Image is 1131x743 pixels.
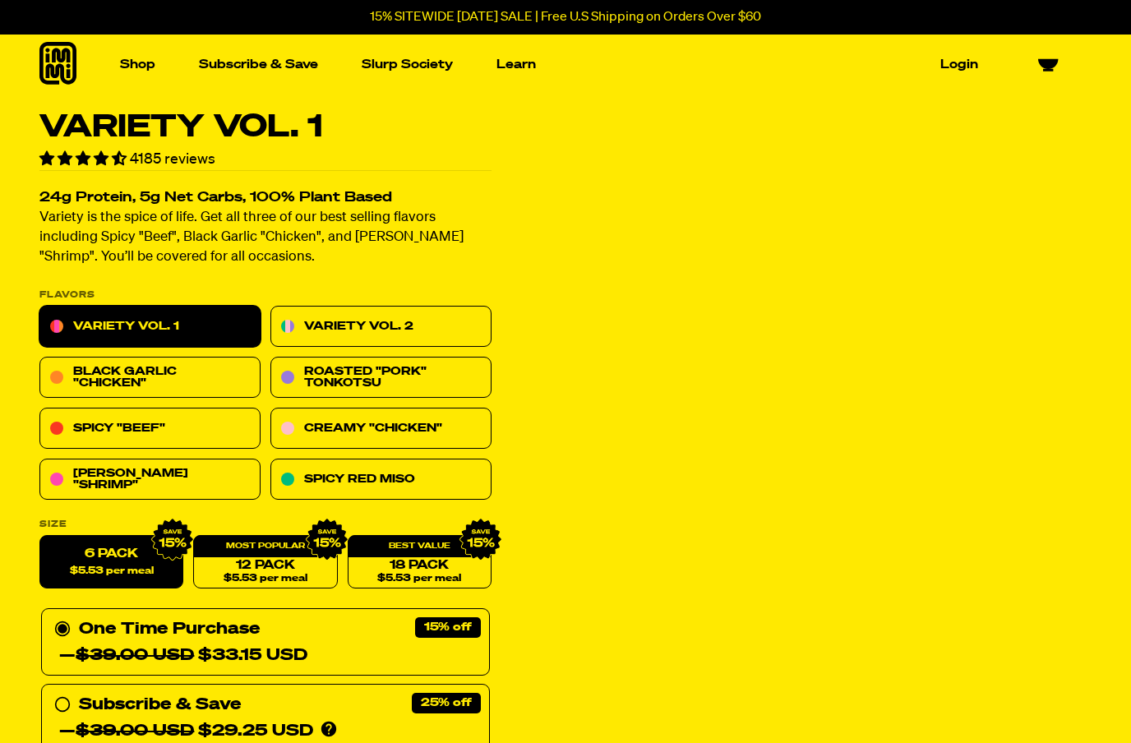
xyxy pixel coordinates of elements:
[39,536,183,589] label: 6 Pack
[459,519,502,561] img: IMG_9632.png
[270,307,492,348] a: Variety Vol. 2
[39,520,492,529] label: Size
[490,52,542,77] a: Learn
[192,52,325,77] a: Subscribe & Save
[39,408,261,450] a: Spicy "Beef"
[113,35,985,95] nav: Main navigation
[113,52,162,77] a: Shop
[130,152,215,167] span: 4185 reviews
[355,52,459,77] a: Slurp Society
[79,692,241,718] div: Subscribe & Save
[377,574,461,584] span: $5.53 per meal
[370,10,761,25] p: 15% SITEWIDE [DATE] SALE | Free U.S Shipping on Orders Over $60
[270,358,492,399] a: Roasted "Pork" Tonkotsu
[59,643,307,669] div: — $33.15 USD
[76,648,194,664] del: $39.00 USD
[270,459,492,501] a: Spicy Red Miso
[305,519,348,561] img: IMG_9632.png
[54,616,477,669] div: One Time Purchase
[39,358,261,399] a: Black Garlic "Chicken"
[348,536,492,589] a: 18 Pack$5.53 per meal
[39,112,492,143] h1: Variety Vol. 1
[934,52,985,77] a: Login
[76,723,194,740] del: $39.00 USD
[39,192,492,205] h2: 24g Protein, 5g Net Carbs, 100% Plant Based
[70,566,154,577] span: $5.53 per meal
[39,152,130,167] span: 4.55 stars
[39,209,492,268] p: Variety is the spice of life. Get all three of our best selling flavors including Spicy "Beef", B...
[270,408,492,450] a: Creamy "Chicken"
[39,459,261,501] a: [PERSON_NAME] "Shrimp"
[39,291,492,300] p: Flavors
[193,536,337,589] a: 12 Pack$5.53 per meal
[39,307,261,348] a: Variety Vol. 1
[151,519,194,561] img: IMG_9632.png
[224,574,307,584] span: $5.53 per meal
